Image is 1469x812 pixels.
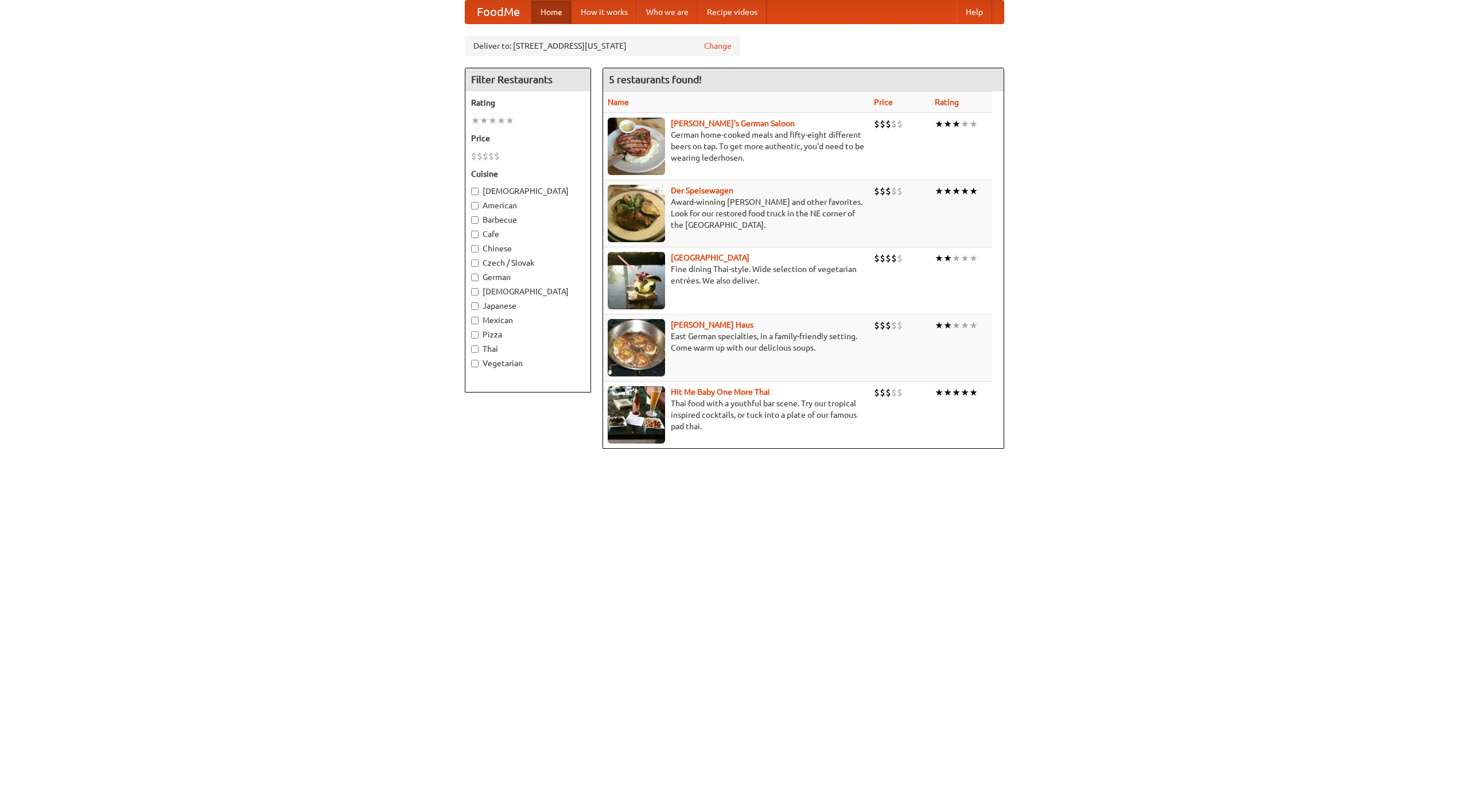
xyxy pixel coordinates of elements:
img: satay.jpg [608,252,665,309]
li: ★ [497,114,506,127]
li: $ [880,319,885,332]
p: East German specialties, in a family-friendly setting. Come warm up with our delicious soups. [608,331,865,353]
input: Vegetarian [471,360,479,367]
li: $ [891,118,897,130]
ng-pluralize: 5 restaurants found! [609,74,702,85]
a: [PERSON_NAME]'s German Saloon [671,119,795,128]
li: ★ [943,319,952,332]
li: ★ [952,118,961,130]
img: esthers.jpg [608,118,665,175]
input: Czech / Slovak [471,259,479,267]
a: How it works [572,1,637,24]
li: $ [891,185,897,197]
li: $ [891,319,897,332]
li: ★ [969,118,978,130]
li: ★ [969,319,978,332]
label: American [471,200,585,211]
h4: Filter Restaurants [465,68,590,91]
li: $ [897,319,903,332]
h5: Cuisine [471,168,585,180]
a: Price [874,98,893,107]
li: $ [885,185,891,197]
li: $ [874,386,880,399]
label: Pizza [471,329,585,340]
a: Hit Me Baby One More Thai [671,387,770,397]
label: Barbecue [471,214,585,226]
li: $ [483,150,488,162]
a: Rating [935,98,959,107]
li: ★ [471,114,480,127]
li: $ [477,150,483,162]
li: $ [874,319,880,332]
label: Cafe [471,228,585,240]
li: ★ [961,118,969,130]
input: Thai [471,345,479,353]
a: [PERSON_NAME] Haus [671,320,753,329]
label: Mexican [471,314,585,326]
label: Thai [471,343,585,355]
li: $ [488,150,494,162]
img: speisewagen.jpg [608,185,665,242]
input: Pizza [471,331,479,339]
a: Name [608,98,629,107]
li: ★ [961,185,969,197]
li: ★ [488,114,497,127]
a: Recipe videos [698,1,767,24]
li: ★ [935,118,943,130]
li: $ [897,386,903,399]
li: ★ [952,319,961,332]
li: ★ [480,114,488,127]
a: Help [957,1,992,24]
li: ★ [969,185,978,197]
a: FoodMe [465,1,531,24]
li: ★ [943,185,952,197]
p: Thai food with a youthful bar scene. Try our tropical inspired cocktails, or tuck into a plate of... [608,398,865,432]
li: $ [897,118,903,130]
li: $ [891,252,897,265]
label: [DEMOGRAPHIC_DATA] [471,286,585,297]
label: Vegetarian [471,358,585,369]
img: babythai.jpg [608,386,665,444]
label: German [471,271,585,283]
li: $ [897,185,903,197]
li: ★ [961,319,969,332]
li: $ [891,386,897,399]
li: $ [874,252,880,265]
li: $ [880,386,885,399]
li: $ [874,118,880,130]
li: $ [880,252,885,265]
li: $ [874,185,880,197]
h5: Rating [471,97,585,108]
li: $ [471,150,477,162]
div: Deliver to: [STREET_ADDRESS][US_STATE] [465,36,740,56]
p: German home-cooked meals and fifty-eight different beers on tap. To get more authentic, you'd nee... [608,129,865,164]
li: ★ [935,386,943,399]
input: [DEMOGRAPHIC_DATA] [471,288,479,296]
a: Who we are [637,1,698,24]
p: Award-winning [PERSON_NAME] and other favorites. Look for our restored food truck in the NE corne... [608,196,865,231]
p: Fine dining Thai-style. Wide selection of vegetarian entrées. We also deliver. [608,263,865,286]
li: $ [885,386,891,399]
li: $ [897,252,903,265]
li: ★ [952,386,961,399]
label: Czech / Slovak [471,257,585,269]
label: Chinese [471,243,585,254]
input: Mexican [471,317,479,324]
li: ★ [935,319,943,332]
input: Barbecue [471,216,479,224]
li: ★ [943,386,952,399]
li: ★ [969,252,978,265]
li: ★ [969,386,978,399]
li: ★ [952,252,961,265]
li: $ [494,150,500,162]
input: American [471,202,479,209]
li: ★ [943,118,952,130]
input: German [471,274,479,281]
li: ★ [961,252,969,265]
li: ★ [935,252,943,265]
li: $ [885,118,891,130]
li: $ [880,185,885,197]
label: [DEMOGRAPHIC_DATA] [471,185,585,197]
